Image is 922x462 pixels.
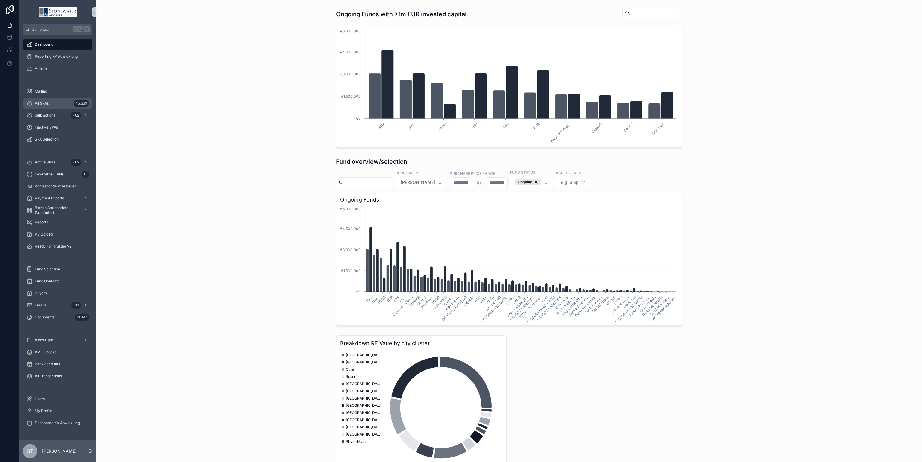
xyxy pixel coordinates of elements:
[518,295,542,319] text: IMMAC PZ Hessen
[71,112,81,119] div: 462
[35,160,55,165] span: Active SPAs
[444,295,461,312] text: Bakola 4 HB
[336,10,466,18] h1: Ongoing Funds with >1m EUR invested capital
[23,193,92,204] a: Payment Exports
[623,122,634,133] text: Conti 7
[35,113,55,118] span: bulk actions
[340,226,361,231] tspan: €4.500.000
[346,367,355,372] span: Other
[23,205,92,216] a: Blanko Serienbriefe (Verkäufer)
[651,122,665,136] text: Arnoldstr.
[346,418,382,422] span: [GEOGRAPHIC_DATA]
[35,184,77,189] span: Korrespondenz erstellen
[561,179,579,185] span: e.g. Ship
[438,122,447,131] text: cfb53
[613,295,623,306] text: cfb180
[23,241,92,252] a: Ready For Trustee V2
[541,295,549,304] text: BuK1
[73,26,83,32] span: Ctrl
[509,295,535,322] text: [PERSON_NAME] 122
[340,196,678,204] h3: Ongoing Funds
[35,137,59,142] span: SPA Selection
[583,295,603,315] text: Conti Flaminia
[346,381,382,386] span: [GEOGRAPHIC_DATA]
[23,122,92,133] a: Inactive SPAs
[23,24,92,35] button: Jump to...CtrlK
[23,63,92,74] a: Anleihe
[23,418,92,428] a: Dashboard KV Abwicklung
[377,122,385,130] text: DG12
[35,397,45,401] span: Users
[346,439,366,444] span: Rhein-Main
[35,244,71,249] span: Ready For Trustee V2
[377,295,387,305] text: cfb53
[19,35,96,436] div: scrollable content
[346,353,382,357] span: [GEOGRAPHIC_DATA]
[23,51,92,62] a: Reporting KV Abwicklung
[35,89,47,94] span: Mailing
[364,295,373,304] text: DG12
[35,409,52,413] span: My Profile
[82,171,89,178] div: 0
[420,295,434,309] text: Arnoldstr.
[340,50,361,54] tspan: €4.500.000
[23,347,92,357] a: AML Checks
[346,410,382,415] span: [GEOGRAPHIC_DATA]
[477,295,488,306] text: Conti 6
[612,295,643,327] text: DG [GEOGRAPHIC_DATA]
[35,374,62,378] span: All Transactions
[346,396,382,401] span: [GEOGRAPHIC_DATA]
[23,181,92,192] a: Korrespondenz erstellen
[35,196,64,201] span: Payment Exports
[502,122,510,129] text: B54
[651,295,677,322] text: MS [PERSON_NAME]
[35,220,48,225] span: Reports
[550,122,572,144] text: Conti IX X Clas...
[23,394,92,404] a: Users
[628,295,650,317] text: Paribus Freibur...
[35,66,47,71] span: Anleihe
[23,371,92,381] a: All Transactions
[341,94,361,99] tspan: €1.500.000
[35,232,53,237] span: KV Upload
[511,295,522,306] text: Conti 8
[473,295,481,303] text: AGP
[510,176,553,188] button: Select Button
[340,248,361,252] tspan: €3.000.000
[75,314,89,321] div: 11.397
[35,421,80,425] span: Dashboard KV Abwicklung
[485,295,501,312] text: Bakola 4 UB
[471,122,479,129] text: B59
[23,406,92,416] a: My Profile
[35,279,59,284] span: Fund Contacts
[85,27,89,32] span: K
[74,100,89,107] div: 45.669
[346,403,382,408] span: [GEOGRAPHIC_DATA]
[477,179,481,186] p: to
[371,295,380,305] text: DG22
[441,295,468,322] text: [PERSON_NAME] 133
[35,101,49,106] span: All SPAs
[23,157,92,168] a: Active SPAs462
[407,122,416,131] text: DG22
[23,229,92,240] a: KV Upload
[23,288,92,299] a: Buyers
[568,295,589,317] text: Aquila Solar VI...
[35,54,78,59] span: Reporting KV Abwicklung
[35,125,58,130] span: Inactive SPAs
[506,295,529,318] text: Doric Flugzeugf...
[642,295,664,318] text: [PERSON_NAME]
[649,295,670,317] text: Conti IX X Vari...
[35,205,79,215] span: Blanko Serienbriefe (Verkäufer)
[340,339,503,348] h3: Breakdown RE Vaue by city cluster
[27,448,33,455] span: ST
[346,360,382,365] span: [GEOGRAPHIC_DATA]
[341,269,361,273] tspan: €1.500.000
[35,362,60,366] span: Bank accounts
[524,295,556,327] text: MS [GEOGRAPHIC_DATA]
[591,295,610,314] text: DG Grünstadt
[42,448,77,454] p: [PERSON_NAME]
[386,295,393,303] text: B59
[346,432,382,437] span: [GEOGRAPHIC_DATA]
[399,295,407,304] text: F102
